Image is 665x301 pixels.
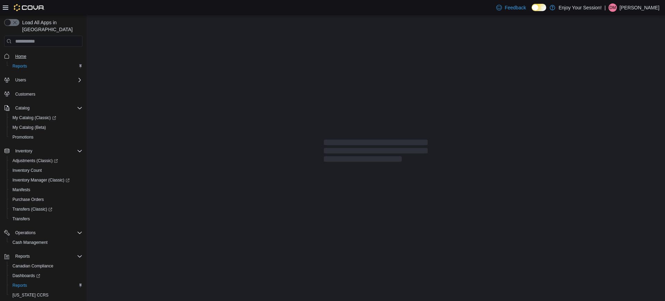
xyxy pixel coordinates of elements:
[604,3,606,12] p: |
[7,261,85,271] button: Canadian Compliance
[12,168,42,173] span: Inventory Count
[12,197,44,202] span: Purchase Orders
[12,125,46,130] span: My Catalog (Beta)
[10,62,30,70] a: Reports
[10,186,82,194] span: Manifests
[494,1,529,15] a: Feedback
[15,148,32,154] span: Inventory
[15,254,30,259] span: Reports
[10,238,82,247] span: Cash Management
[12,63,27,69] span: Reports
[1,228,85,238] button: Operations
[15,54,26,59] span: Home
[10,123,49,132] a: My Catalog (Beta)
[12,76,82,84] span: Users
[505,4,526,11] span: Feedback
[7,204,85,214] a: Transfers (Classic)
[10,166,82,175] span: Inventory Count
[10,62,82,70] span: Reports
[12,216,30,222] span: Transfers
[7,195,85,204] button: Purchase Orders
[12,177,70,183] span: Inventory Manager (Classic)
[12,229,82,237] span: Operations
[12,158,58,163] span: Adjustments (Classic)
[10,176,82,184] span: Inventory Manager (Classic)
[12,283,27,288] span: Reports
[7,290,85,300] button: [US_STATE] CCRS
[7,175,85,185] a: Inventory Manager (Classic)
[10,291,82,299] span: Washington CCRS
[10,262,56,270] a: Canadian Compliance
[12,240,47,245] span: Cash Management
[7,166,85,175] button: Inventory Count
[15,77,26,83] span: Users
[7,238,85,247] button: Cash Management
[7,271,85,281] a: Dashboards
[12,206,52,212] span: Transfers (Classic)
[324,141,428,163] span: Loading
[10,272,43,280] a: Dashboards
[7,113,85,123] a: My Catalog (Classic)
[10,123,82,132] span: My Catalog (Beta)
[12,90,82,98] span: Customers
[10,238,50,247] a: Cash Management
[559,3,602,12] p: Enjoy Your Session!
[609,3,617,12] div: Dima Mansour
[10,114,59,122] a: My Catalog (Classic)
[7,214,85,224] button: Transfers
[12,76,29,84] button: Users
[12,263,53,269] span: Canadian Compliance
[10,133,82,141] span: Promotions
[10,281,30,290] a: Reports
[1,251,85,261] button: Reports
[10,195,82,204] span: Purchase Orders
[12,52,82,60] span: Home
[12,115,56,121] span: My Catalog (Classic)
[12,252,33,260] button: Reports
[14,4,45,11] img: Cova
[7,123,85,132] button: My Catalog (Beta)
[12,147,82,155] span: Inventory
[10,186,33,194] a: Manifests
[10,262,82,270] span: Canadian Compliance
[10,157,82,165] span: Adjustments (Classic)
[10,205,55,213] a: Transfers (Classic)
[10,133,36,141] a: Promotions
[10,291,51,299] a: [US_STATE] CCRS
[7,156,85,166] a: Adjustments (Classic)
[12,90,38,98] a: Customers
[610,3,616,12] span: DM
[12,292,48,298] span: [US_STATE] CCRS
[10,166,45,175] a: Inventory Count
[10,114,82,122] span: My Catalog (Classic)
[10,157,61,165] a: Adjustments (Classic)
[15,230,36,236] span: Operations
[620,3,659,12] p: [PERSON_NAME]
[10,176,72,184] a: Inventory Manager (Classic)
[1,146,85,156] button: Inventory
[12,52,29,61] a: Home
[10,281,82,290] span: Reports
[12,104,32,112] button: Catalog
[10,215,33,223] a: Transfers
[12,252,82,260] span: Reports
[10,205,82,213] span: Transfers (Classic)
[10,215,82,223] span: Transfers
[7,281,85,290] button: Reports
[7,132,85,142] button: Promotions
[19,19,82,33] span: Load All Apps in [GEOGRAPHIC_DATA]
[1,89,85,99] button: Customers
[12,104,82,112] span: Catalog
[15,105,29,111] span: Catalog
[7,185,85,195] button: Manifests
[532,4,546,11] input: Dark Mode
[12,273,40,278] span: Dashboards
[1,75,85,85] button: Users
[10,195,47,204] a: Purchase Orders
[12,229,38,237] button: Operations
[10,272,82,280] span: Dashboards
[1,51,85,61] button: Home
[12,187,30,193] span: Manifests
[15,91,35,97] span: Customers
